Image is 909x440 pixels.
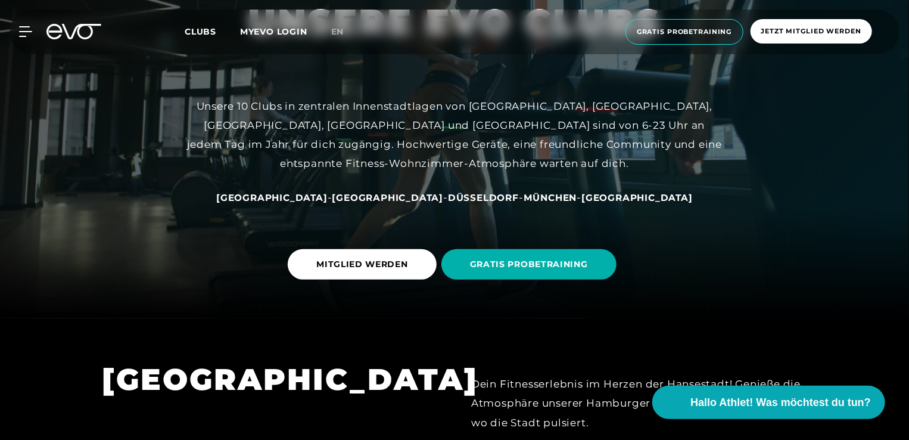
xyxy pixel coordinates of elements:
[761,26,861,36] span: Jetzt Mitglied werden
[441,240,621,289] a: GRATIS PROBETRAINING
[240,26,307,37] a: MYEVO LOGIN
[186,188,723,207] div: - - - -
[622,19,747,45] a: Gratis Probetraining
[331,25,359,39] a: en
[332,192,444,203] span: [GEOGRAPHIC_DATA]
[690,395,871,411] span: Hallo Athlet! Was möchtest du tun?
[637,27,732,37] span: Gratis Probetraining
[524,191,577,203] a: München
[470,258,588,271] span: GRATIS PROBETRAINING
[652,386,885,419] button: Hallo Athlet! Was möchtest du tun?
[448,192,519,203] span: Düsseldorf
[471,374,807,432] div: Dein Fitnesserlebnis im Herzen der Hansestadt! Genieße die Atmosphäre unserer Hamburger Clubs und...
[331,26,344,37] span: en
[524,192,577,203] span: München
[747,19,876,45] a: Jetzt Mitglied werden
[185,26,216,37] span: Clubs
[186,97,723,173] div: Unsere 10 Clubs in zentralen Innenstadtlagen von [GEOGRAPHIC_DATA], [GEOGRAPHIC_DATA], [GEOGRAPHI...
[332,191,444,203] a: [GEOGRAPHIC_DATA]
[316,258,408,271] span: MITGLIED WERDEN
[216,192,328,203] span: [GEOGRAPHIC_DATA]
[288,240,441,289] a: MITGLIED WERDEN
[216,191,328,203] a: [GEOGRAPHIC_DATA]
[102,360,438,399] h1: [GEOGRAPHIC_DATA]
[448,191,519,203] a: Düsseldorf
[185,26,240,37] a: Clubs
[581,192,693,203] span: [GEOGRAPHIC_DATA]
[581,191,693,203] a: [GEOGRAPHIC_DATA]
